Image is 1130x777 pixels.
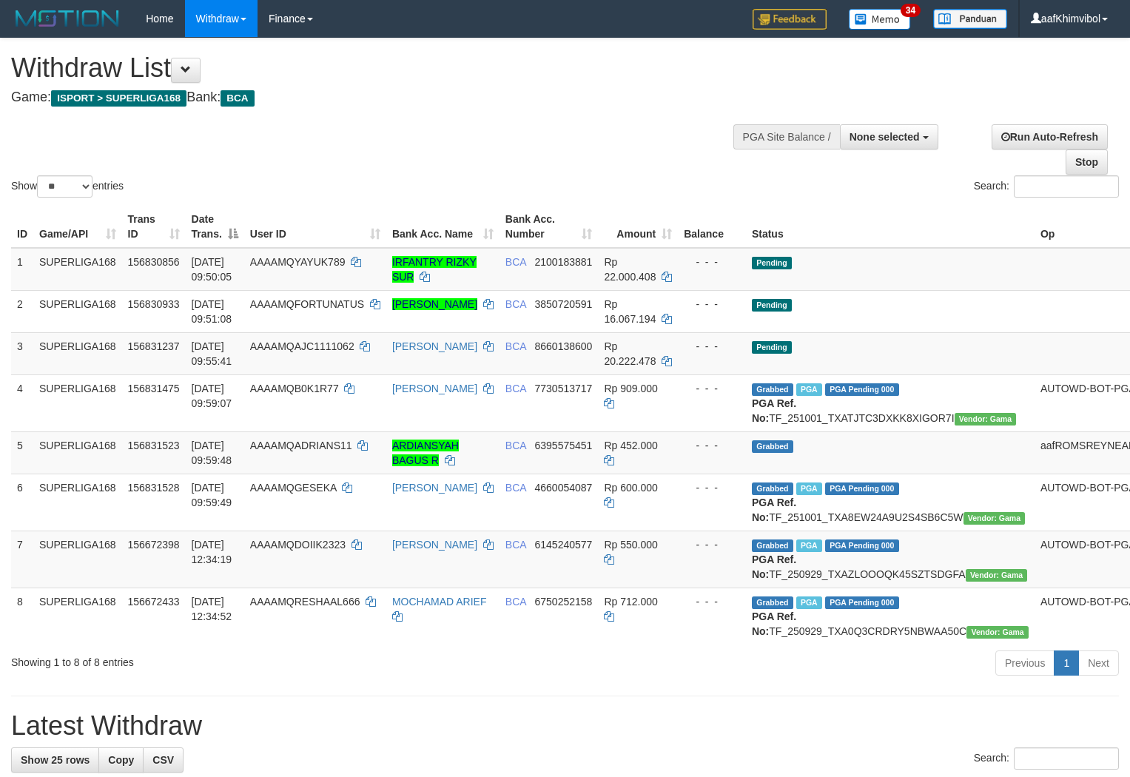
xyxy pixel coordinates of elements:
span: Copy 6750252158 to clipboard [535,596,593,608]
div: Showing 1 to 8 of 8 entries [11,649,460,670]
label: Show entries [11,175,124,198]
h1: Latest Withdraw [11,711,1119,741]
span: Grabbed [752,383,793,396]
td: 4 [11,374,33,431]
span: [DATE] 09:59:07 [192,383,232,409]
span: AAAAMQADRIANS11 [250,440,352,451]
a: IRFANTRY RIZKY SUR [392,256,477,283]
label: Search: [974,175,1119,198]
span: 156831475 [128,383,180,394]
span: [DATE] 09:55:41 [192,340,232,367]
span: [DATE] 09:59:48 [192,440,232,466]
span: Grabbed [752,539,793,552]
span: Copy 7730513717 to clipboard [535,383,593,394]
span: Copy 2100183881 to clipboard [535,256,593,268]
td: SUPERLIGA168 [33,290,122,332]
span: Rp 22.000.408 [604,256,656,283]
td: SUPERLIGA168 [33,248,122,291]
td: 6 [11,474,33,531]
td: SUPERLIGA168 [33,374,122,431]
span: BCA [505,383,526,394]
span: Copy [108,754,134,766]
span: PGA Pending [825,596,899,609]
th: Trans ID: activate to sort column ascending [122,206,186,248]
input: Search: [1014,747,1119,770]
span: Pending [752,341,792,354]
span: PGA Pending [825,539,899,552]
span: Copy 6395575451 to clipboard [535,440,593,451]
a: 1 [1054,650,1079,676]
span: Rp 20.222.478 [604,340,656,367]
span: [DATE] 12:34:19 [192,539,232,565]
a: [PERSON_NAME] [392,340,477,352]
span: [DATE] 12:34:52 [192,596,232,622]
td: 3 [11,332,33,374]
span: CSV [152,754,174,766]
span: Show 25 rows [21,754,90,766]
a: Copy [98,747,144,773]
span: Copy 4660054087 to clipboard [535,482,593,494]
th: Bank Acc. Name: activate to sort column ascending [386,206,500,248]
th: Bank Acc. Number: activate to sort column ascending [500,206,599,248]
a: [PERSON_NAME] [392,298,477,310]
select: Showentries [37,175,93,198]
span: 156830856 [128,256,180,268]
span: BCA [221,90,254,107]
span: Copy 6145240577 to clipboard [535,539,593,551]
th: Amount: activate to sort column ascending [598,206,678,248]
div: - - - [684,438,740,453]
span: Pending [752,299,792,312]
span: Copy 8660138600 to clipboard [535,340,593,352]
span: [DATE] 09:51:08 [192,298,232,325]
div: - - - [684,255,740,269]
div: - - - [684,480,740,495]
span: Copy 3850720591 to clipboard [535,298,593,310]
b: PGA Ref. No: [752,554,796,580]
th: User ID: activate to sort column ascending [244,206,386,248]
span: Grabbed [752,440,793,453]
span: 156831237 [128,340,180,352]
span: Grabbed [752,482,793,495]
div: - - - [684,297,740,312]
td: SUPERLIGA168 [33,531,122,588]
span: 34 [901,4,921,17]
td: TF_250929_TXAZLOOOQK45SZTSDGFA [746,531,1035,588]
th: Balance [678,206,746,248]
a: Run Auto-Refresh [992,124,1108,149]
span: AAAAMQDOIIK2323 [250,539,346,551]
img: Button%20Memo.svg [849,9,911,30]
th: Game/API: activate to sort column ascending [33,206,122,248]
span: 156831528 [128,482,180,494]
span: Rp 909.000 [604,383,657,394]
span: None selected [850,131,920,143]
a: ARDIANSYAH BAGUS R [392,440,459,466]
td: TF_251001_TXA8EW24A9U2S4SB6C5W [746,474,1035,531]
div: PGA Site Balance / [733,124,840,149]
span: 156831523 [128,440,180,451]
a: [PERSON_NAME] [392,383,477,394]
span: Rp 712.000 [604,596,657,608]
span: Vendor URL: https://trx31.1velocity.biz [963,512,1026,525]
span: BCA [505,340,526,352]
span: Pending [752,257,792,269]
div: - - - [684,339,740,354]
span: BCA [505,596,526,608]
span: AAAAMQAJC1111062 [250,340,354,352]
span: Grabbed [752,596,793,609]
span: [DATE] 09:50:05 [192,256,232,283]
a: Stop [1066,149,1108,175]
span: 156672398 [128,539,180,551]
td: SUPERLIGA168 [33,431,122,474]
a: Next [1078,650,1119,676]
button: None selected [840,124,938,149]
span: 156830933 [128,298,180,310]
span: BCA [505,440,526,451]
span: AAAAMQYAYUK789 [250,256,346,268]
td: SUPERLIGA168 [33,332,122,374]
span: Vendor URL: https://trx31.1velocity.biz [966,569,1028,582]
span: 156672433 [128,596,180,608]
div: - - - [684,594,740,609]
img: panduan.png [933,9,1007,29]
td: 1 [11,248,33,291]
th: ID [11,206,33,248]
